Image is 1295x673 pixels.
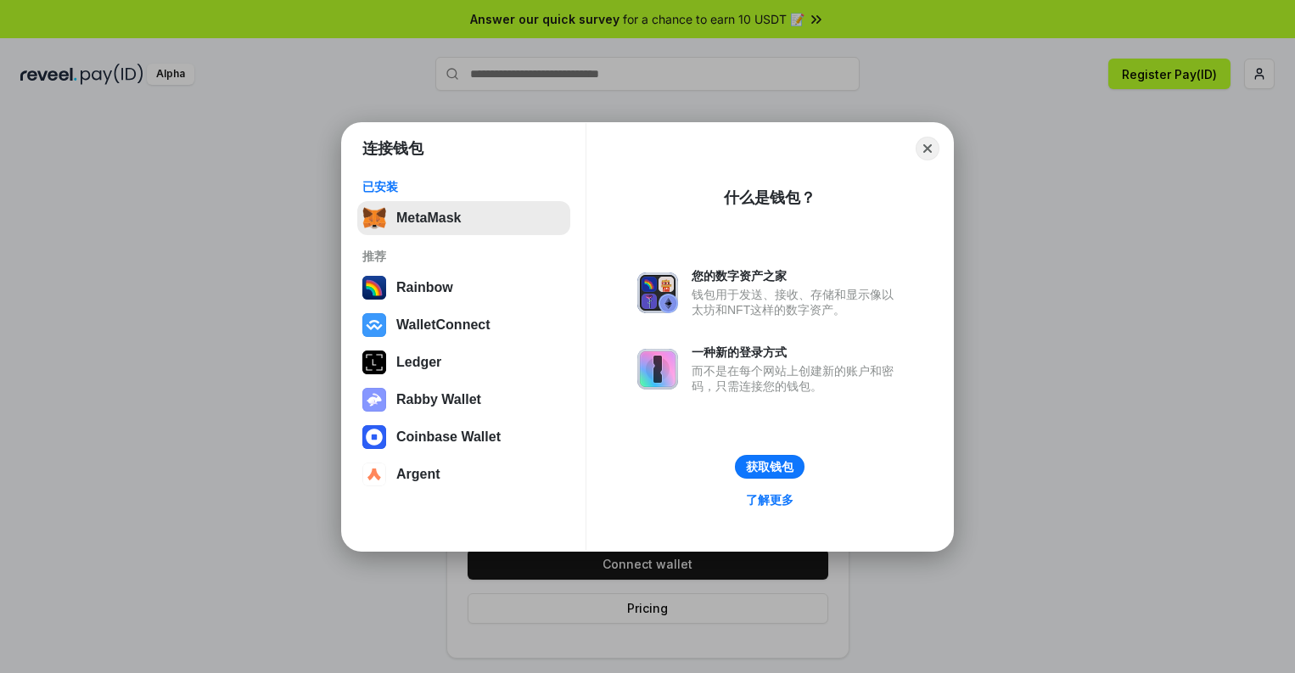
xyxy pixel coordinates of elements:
div: 而不是在每个网站上创建新的账户和密码，只需连接您的钱包。 [692,363,902,394]
div: Argent [396,467,440,482]
button: Rainbow [357,271,570,305]
h1: 连接钱包 [362,138,423,159]
div: 什么是钱包？ [724,188,816,208]
img: svg+xml,%3Csvg%20xmlns%3D%22http%3A%2F%2Fwww.w3.org%2F2000%2Fsvg%22%20fill%3D%22none%22%20viewBox... [637,272,678,313]
button: MetaMask [357,201,570,235]
div: Rabby Wallet [396,392,481,407]
div: WalletConnect [396,317,491,333]
a: 了解更多 [736,489,804,511]
button: 获取钱包 [735,455,804,479]
button: Ledger [357,345,570,379]
button: Argent [357,457,570,491]
div: 您的数字资产之家 [692,268,902,283]
div: 一种新的登录方式 [692,345,902,360]
button: Close [916,137,939,160]
div: 获取钱包 [746,459,793,474]
div: 了解更多 [746,492,793,508]
button: Rabby Wallet [357,383,570,417]
div: 钱包用于发送、接收、存储和显示像以太坊和NFT这样的数字资产。 [692,287,902,317]
div: MetaMask [396,210,461,226]
img: svg+xml,%3Csvg%20width%3D%2228%22%20height%3D%2228%22%20viewBox%3D%220%200%2028%2028%22%20fill%3D... [362,425,386,449]
img: svg+xml,%3Csvg%20xmlns%3D%22http%3A%2F%2Fwww.w3.org%2F2000%2Fsvg%22%20fill%3D%22none%22%20viewBox... [637,349,678,390]
img: svg+xml,%3Csvg%20fill%3D%22none%22%20height%3D%2233%22%20viewBox%3D%220%200%2035%2033%22%20width%... [362,206,386,230]
img: svg+xml,%3Csvg%20xmlns%3D%22http%3A%2F%2Fwww.w3.org%2F2000%2Fsvg%22%20fill%3D%22none%22%20viewBox... [362,388,386,412]
div: Coinbase Wallet [396,429,501,445]
div: Rainbow [396,280,453,295]
img: svg+xml,%3Csvg%20width%3D%2228%22%20height%3D%2228%22%20viewBox%3D%220%200%2028%2028%22%20fill%3D... [362,313,386,337]
div: Ledger [396,355,441,370]
button: WalletConnect [357,308,570,342]
div: 已安装 [362,179,565,194]
img: svg+xml,%3Csvg%20xmlns%3D%22http%3A%2F%2Fwww.w3.org%2F2000%2Fsvg%22%20width%3D%2228%22%20height%3... [362,351,386,374]
button: Coinbase Wallet [357,420,570,454]
div: 推荐 [362,249,565,264]
img: svg+xml,%3Csvg%20width%3D%22120%22%20height%3D%22120%22%20viewBox%3D%220%200%20120%20120%22%20fil... [362,276,386,300]
img: svg+xml,%3Csvg%20width%3D%2228%22%20height%3D%2228%22%20viewBox%3D%220%200%2028%2028%22%20fill%3D... [362,463,386,486]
